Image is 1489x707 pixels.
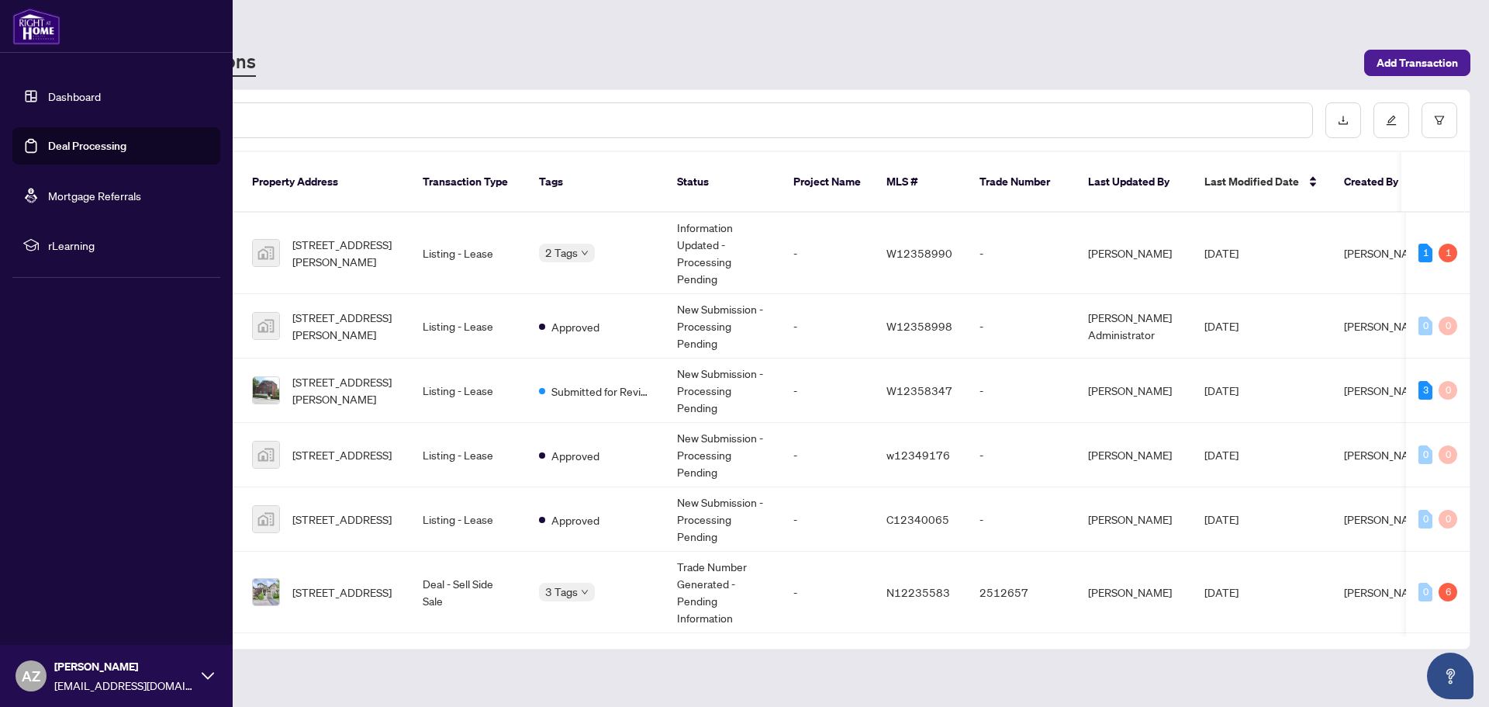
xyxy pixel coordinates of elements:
[1386,115,1397,126] span: edit
[967,213,1076,294] td: -
[1418,583,1432,601] div: 0
[967,294,1076,359] td: -
[1344,585,1428,599] span: [PERSON_NAME]
[1434,115,1445,126] span: filter
[551,447,599,464] span: Approved
[886,246,952,260] span: W12358990
[1192,152,1332,213] th: Last Modified Date
[967,152,1076,213] th: Trade Number
[12,8,60,45] img: logo
[781,152,874,213] th: Project Name
[665,294,781,359] td: New Submission - Processing Pending
[781,552,874,633] td: -
[54,677,194,694] span: [EMAIL_ADDRESS][DOMAIN_NAME]
[886,512,949,526] span: C12340065
[781,359,874,423] td: -
[665,423,781,487] td: New Submission - Processing Pending
[967,423,1076,487] td: -
[527,152,665,213] th: Tags
[410,552,527,633] td: Deal - Sell Side Sale
[1076,423,1192,487] td: [PERSON_NAME]
[292,236,398,270] span: [STREET_ADDRESS][PERSON_NAME]
[1439,510,1457,529] div: 0
[253,442,279,468] img: thumbnail-img
[886,448,950,462] span: w12349176
[781,423,874,487] td: -
[292,309,398,343] span: [STREET_ADDRESS][PERSON_NAME]
[410,359,527,423] td: Listing - Lease
[551,383,652,400] span: Submitted for Review
[410,423,527,487] td: Listing - Lease
[545,583,578,601] span: 3 Tags
[1325,102,1361,138] button: download
[1332,152,1425,213] th: Created By
[1204,383,1239,397] span: [DATE]
[967,487,1076,552] td: -
[874,152,967,213] th: MLS #
[1439,381,1457,400] div: 0
[886,585,950,599] span: N12235583
[1204,246,1239,260] span: [DATE]
[292,584,392,601] span: [STREET_ADDRESS]
[1418,510,1432,529] div: 0
[1338,115,1349,126] span: download
[581,588,589,596] span: down
[410,487,527,552] td: Listing - Lease
[410,213,527,294] td: Listing - Lease
[1439,244,1457,262] div: 1
[253,579,279,605] img: thumbnail-img
[1076,359,1192,423] td: [PERSON_NAME]
[781,213,874,294] td: -
[1418,244,1432,262] div: 1
[240,152,410,213] th: Property Address
[1344,383,1428,397] span: [PERSON_NAME]
[253,313,279,339] img: thumbnail-img
[781,487,874,552] td: -
[1076,213,1192,294] td: [PERSON_NAME]
[886,319,952,333] span: W12358998
[1344,319,1428,333] span: [PERSON_NAME]
[1076,552,1192,633] td: [PERSON_NAME]
[1422,102,1457,138] button: filter
[551,511,599,529] span: Approved
[292,446,392,463] span: [STREET_ADDRESS]
[410,294,527,359] td: Listing - Lease
[292,373,398,407] span: [STREET_ADDRESS][PERSON_NAME]
[1076,152,1192,213] th: Last Updated By
[1204,448,1239,462] span: [DATE]
[1439,583,1457,601] div: 6
[967,552,1076,633] td: 2512657
[545,244,578,262] span: 2 Tags
[1373,102,1409,138] button: edit
[1204,319,1239,333] span: [DATE]
[48,237,209,254] span: rLearning
[1344,448,1428,462] span: [PERSON_NAME]
[1204,512,1239,526] span: [DATE]
[665,552,781,633] td: Trade Number Generated - Pending Information
[1204,173,1299,190] span: Last Modified Date
[1427,653,1473,699] button: Open asap
[48,189,141,203] a: Mortgage Referrals
[1076,294,1192,359] td: [PERSON_NAME] Administrator
[1344,512,1428,526] span: [PERSON_NAME]
[1439,317,1457,335] div: 0
[54,658,194,675] span: [PERSON_NAME]
[22,665,40,687] span: AZ
[665,152,781,213] th: Status
[886,383,952,397] span: W12358347
[410,152,527,213] th: Transaction Type
[967,359,1076,423] td: -
[551,318,599,335] span: Approved
[581,249,589,257] span: down
[781,294,874,359] td: -
[665,213,781,294] td: Information Updated - Processing Pending
[1418,445,1432,464] div: 0
[1076,487,1192,552] td: [PERSON_NAME]
[665,359,781,423] td: New Submission - Processing Pending
[292,511,392,528] span: [STREET_ADDRESS]
[1204,585,1239,599] span: [DATE]
[1439,445,1457,464] div: 0
[1418,317,1432,335] div: 0
[48,139,126,153] a: Deal Processing
[1418,381,1432,400] div: 3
